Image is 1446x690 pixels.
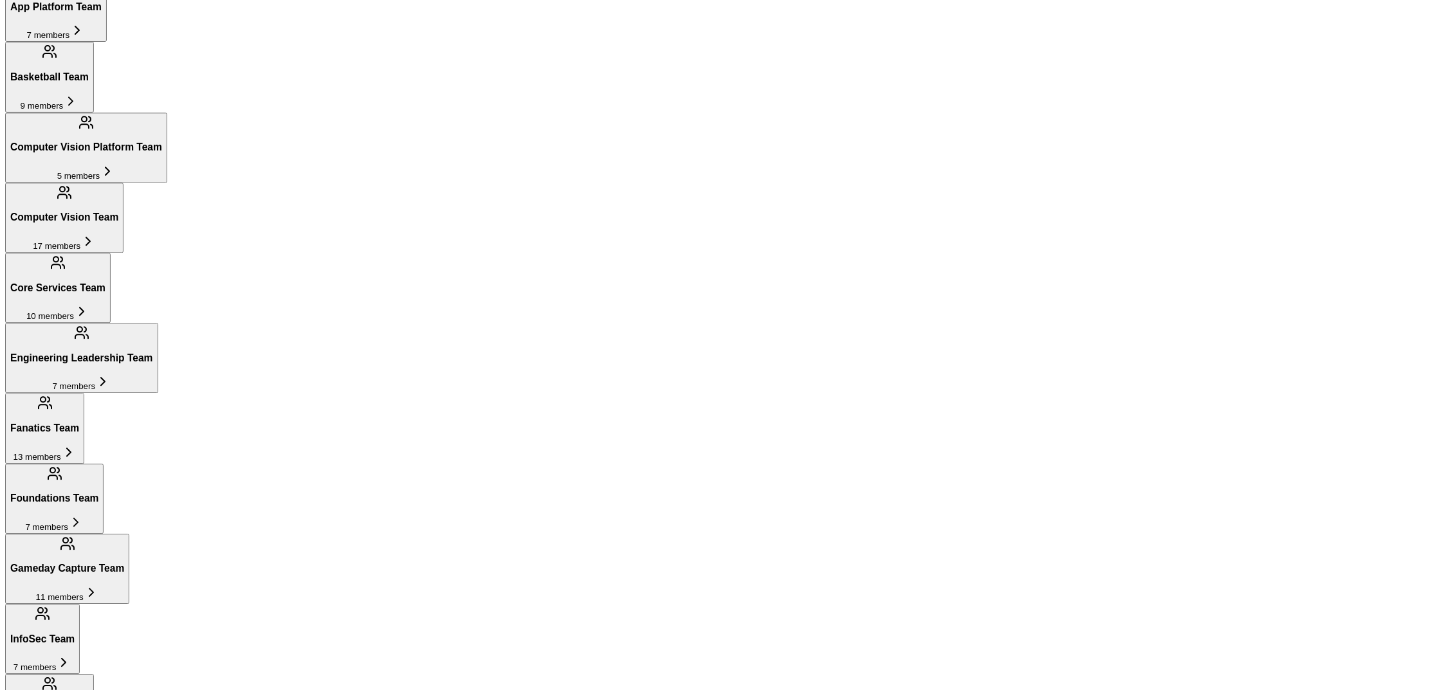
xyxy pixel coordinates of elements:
h3: Core Services Team [10,282,105,294]
h3: Computer Vision Team [10,212,118,223]
span: 7 members [52,381,95,391]
button: Engineering Leadership Team7 members [5,323,158,393]
span: 11 members [36,592,84,602]
button: Basketball Team9 members [5,42,94,112]
button: Gameday Capture Team11 members [5,534,129,604]
span: 7 members [14,662,57,672]
h3: Engineering Leadership Team [10,352,153,364]
button: Foundations Team7 members [5,464,104,534]
span: 17 members [33,241,80,251]
h3: Foundations Team [10,493,98,504]
button: Computer Vision Team17 members [5,183,124,253]
h3: Fanatics Team [10,422,79,434]
span: 13 members [14,452,61,462]
button: Core Services Team10 members [5,253,111,323]
span: 7 members [25,522,68,532]
h3: Gameday Capture Team [10,563,124,574]
button: InfoSec Team7 members [5,604,80,674]
h3: Computer Vision Platform Team [10,141,162,153]
h3: InfoSec Team [10,633,75,645]
span: 9 members [21,101,64,111]
button: Fanatics Team13 members [5,393,84,463]
h3: App Platform Team [10,1,102,13]
span: 5 members [57,171,100,181]
button: Computer Vision Platform Team5 members [5,113,167,183]
h3: Basketball Team [10,71,89,83]
span: 7 members [27,30,70,40]
span: 10 members [26,311,74,321]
